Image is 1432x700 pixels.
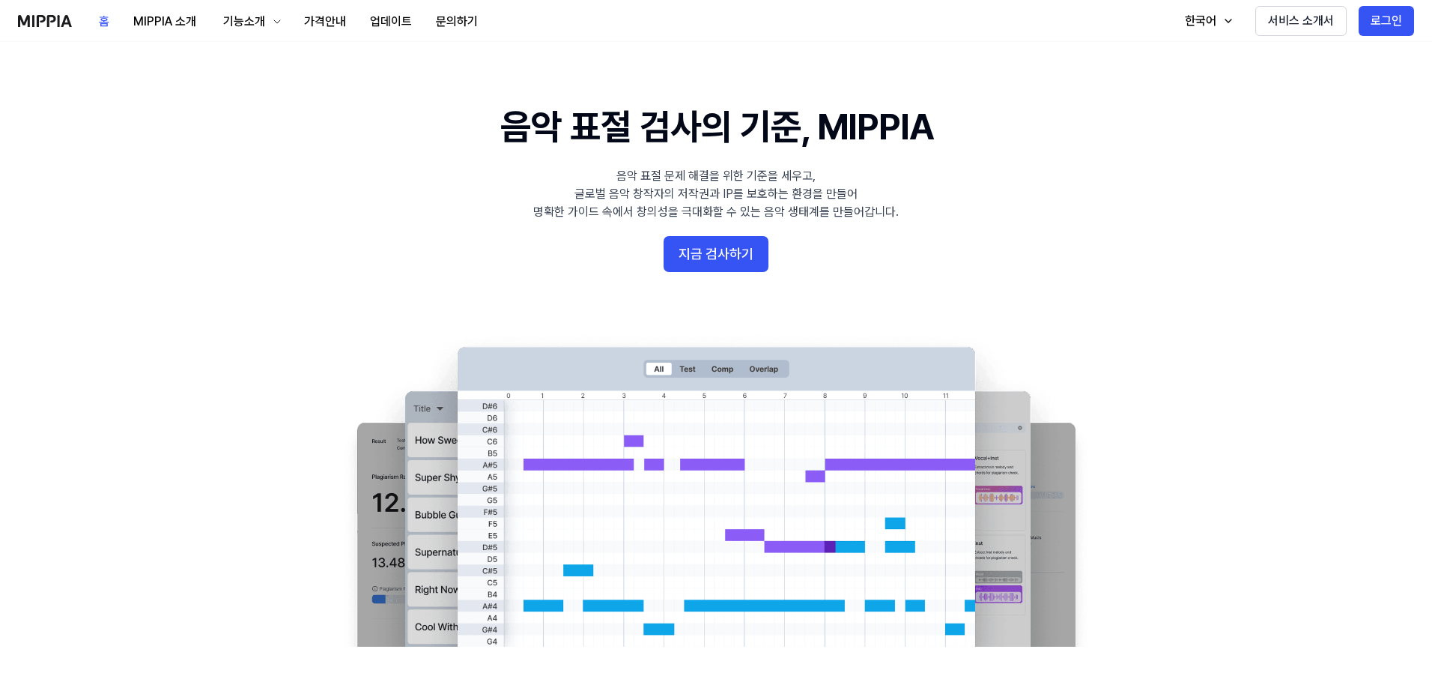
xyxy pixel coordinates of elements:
[1182,12,1219,30] div: 한국어
[358,7,424,37] button: 업데이트
[664,236,768,272] button: 지금 검사하기
[208,7,292,37] button: 기능소개
[1359,6,1414,36] button: 로그인
[424,7,490,37] button: 문의하기
[18,15,72,27] img: logo
[292,7,358,37] button: 가격안내
[358,1,424,42] a: 업데이트
[533,167,899,221] div: 음악 표절 문제 해결을 위한 기준을 세우고, 글로벌 음악 창작자의 저작권과 IP를 보호하는 환경을 만들어 명확한 가이드 속에서 창의성을 극대화할 수 있는 음악 생태계를 만들어...
[121,7,208,37] button: MIPPIA 소개
[220,13,268,31] div: 기능소개
[1255,6,1347,36] button: 서비스 소개서
[1170,6,1243,36] button: 한국어
[87,7,121,37] button: 홈
[87,1,121,42] a: 홈
[327,332,1105,647] img: main Image
[500,102,932,152] h1: 음악 표절 검사의 기준, MIPPIA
